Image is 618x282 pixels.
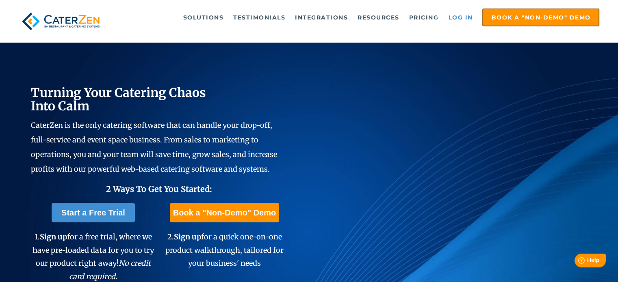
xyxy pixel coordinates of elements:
[69,258,151,281] em: No credit card required.
[106,184,212,194] span: 2 Ways To Get You Started:
[173,232,201,241] span: Sign up
[170,203,279,222] a: Book a "Non-Demo" Demo
[165,232,284,268] span: 2. for a quick one-on-one product walkthrough, tailored for your business' needs
[33,232,154,281] span: 1. for a free trial, where we have pre-loaded data for you to try our product right away!
[31,85,206,114] span: Turning Your Catering Chaos Into Calm
[229,9,289,26] a: Testimonials
[40,232,67,241] span: Sign up
[19,9,103,34] img: caterzen
[353,9,403,26] a: Resources
[291,9,352,26] a: Integrations
[179,9,228,26] a: Solutions
[546,250,609,273] iframe: Help widget launcher
[118,9,599,26] div: Navigation Menu
[31,121,277,174] span: CaterZen is the only catering software that can handle your drop-off, full-service and event spac...
[405,9,443,26] a: Pricing
[52,203,135,222] a: Start a Free Trial
[444,9,477,26] a: Log in
[482,9,599,26] a: Book a "Non-Demo" Demo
